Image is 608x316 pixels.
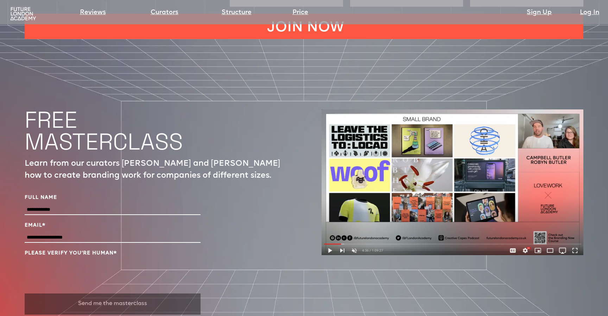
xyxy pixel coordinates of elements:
[80,8,106,18] a: Reviews
[222,8,252,18] a: Structure
[527,8,552,18] a: Sign Up
[25,260,132,288] iframe: reCAPTCHA
[25,158,286,182] p: Learn from our curators [PERSON_NAME] and [PERSON_NAME] how to create branding work for companies...
[25,222,201,229] label: Email
[151,8,178,18] a: Curators
[25,194,201,201] label: Full Name
[25,109,183,153] h1: FREE MASTERCLASS
[25,14,583,39] a: JOIN NOW
[25,250,201,257] label: Please verify you’re human
[580,8,599,18] a: Log In
[292,8,308,18] a: Price
[25,293,201,315] button: Send me the masterclass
